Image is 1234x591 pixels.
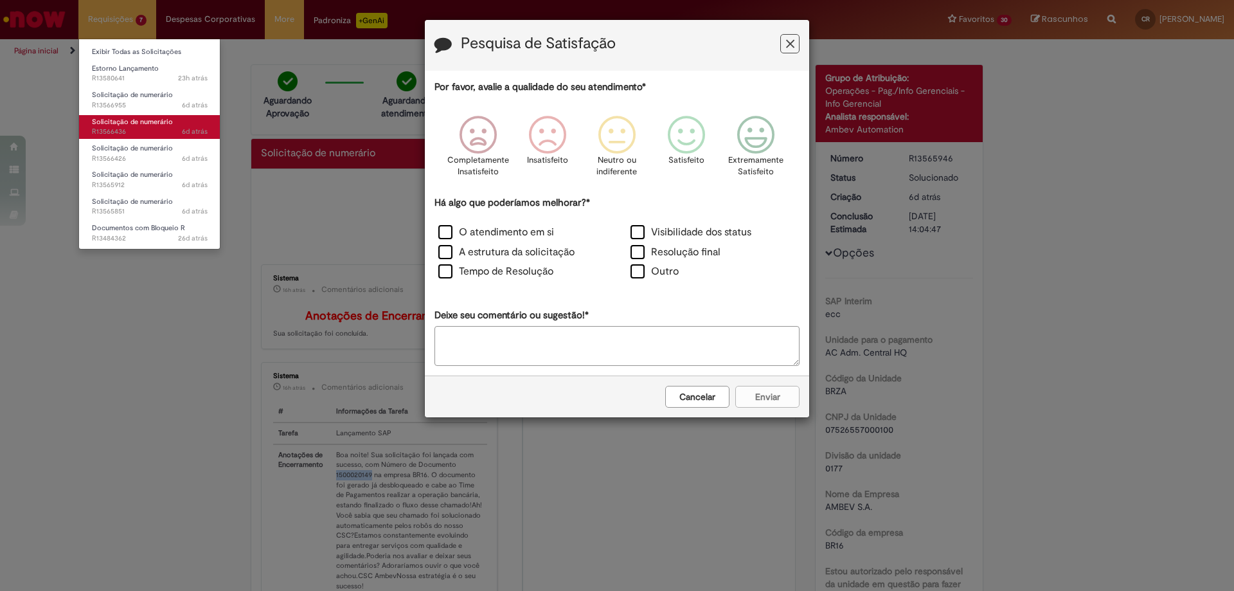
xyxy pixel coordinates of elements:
time: 30/09/2025 10:52:44 [178,73,208,83]
label: Visibilidade dos status [630,225,751,240]
a: Aberto R13565912 : Solicitação de numerário [79,168,220,192]
span: R13565912 [92,180,208,190]
span: Documentos com Bloqueio R [92,223,185,233]
span: 6d atrás [182,180,208,190]
span: 23h atrás [178,73,208,83]
label: Por favor, avalie a qualidade do seu atendimento* [434,80,646,94]
a: Aberto R13566436 : Solicitação de numerário [79,115,220,139]
time: 05/09/2025 11:24:33 [178,233,208,243]
label: Tempo de Resolução [438,264,553,279]
ul: Requisições [78,39,220,250]
p: Completamente Insatisfeito [447,154,509,178]
span: Solicitação de numerário [92,170,173,179]
p: Neutro ou indiferente [594,154,640,178]
label: Deixe seu comentário ou sugestão!* [434,309,589,322]
time: 25/09/2025 12:24:49 [182,154,208,163]
span: Solicitação de numerário [92,197,173,206]
div: Insatisfeito [515,106,580,194]
div: Neutro ou indiferente [584,106,650,194]
span: Solicitação de numerário [92,90,173,100]
time: 25/09/2025 10:46:40 [182,206,208,216]
a: Exibir Todas as Solicitações [79,45,220,59]
span: R13566955 [92,100,208,111]
span: R13484362 [92,233,208,244]
a: Aberto R13566426 : Solicitação de numerário [79,141,220,165]
p: Satisfeito [668,154,704,167]
time: 25/09/2025 10:55:35 [182,180,208,190]
label: A estrutura da solicitação [438,245,575,260]
div: Há algo que poderíamos melhorar?* [434,196,800,283]
label: O atendimento em si [438,225,554,240]
label: Resolução final [630,245,720,260]
label: Outro [630,264,679,279]
label: Pesquisa de Satisfação [461,35,616,52]
div: Completamente Insatisfeito [445,106,510,194]
p: Insatisfeito [527,154,568,167]
a: Aberto R13580641 : Estorno Lançamento [79,62,220,86]
a: Aberto R13484362 : Documentos com Bloqueio R [79,221,220,245]
span: 6d atrás [182,206,208,216]
div: Extremamente Satisfeito [723,106,789,194]
span: Estorno Lançamento [92,64,159,73]
div: Satisfeito [654,106,719,194]
span: 6d atrás [182,127,208,136]
time: 25/09/2025 12:28:11 [182,127,208,136]
span: R13580641 [92,73,208,84]
p: Extremamente Satisfeito [728,154,783,178]
time: 25/09/2025 14:32:46 [182,100,208,110]
span: Solicitação de numerário [92,117,173,127]
span: R13566436 [92,127,208,137]
span: R13565851 [92,206,208,217]
span: 6d atrás [182,154,208,163]
a: Aberto R13566955 : Solicitação de numerário [79,88,220,112]
span: 6d atrás [182,100,208,110]
span: Solicitação de numerário [92,143,173,153]
span: R13566426 [92,154,208,164]
button: Cancelar [665,386,729,408]
span: 26d atrás [178,233,208,243]
a: Aberto R13565851 : Solicitação de numerário [79,195,220,219]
